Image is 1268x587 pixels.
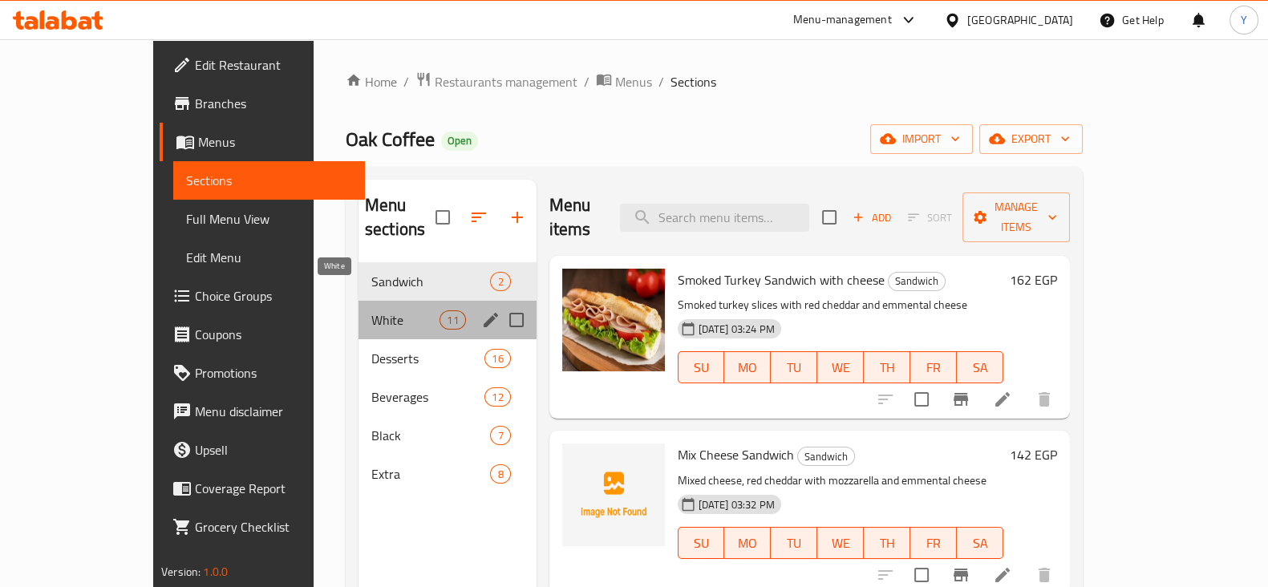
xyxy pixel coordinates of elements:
[620,204,809,232] input: search
[771,527,817,559] button: TU
[1241,11,1247,29] span: Y
[173,161,365,200] a: Sections
[371,310,440,330] span: White
[484,387,510,407] div: items
[850,208,893,227] span: Add
[957,527,1003,559] button: SA
[441,134,478,148] span: Open
[160,315,365,354] a: Coupons
[160,354,365,392] a: Promotions
[615,72,652,91] span: Menus
[724,527,771,559] button: MO
[195,402,352,421] span: Menu disclaimer
[910,527,957,559] button: FR
[670,72,716,91] span: Sections
[371,272,491,291] span: Sandwich
[359,301,537,339] div: White11edit
[371,426,491,445] span: Black
[692,322,781,337] span: [DATE] 03:24 PM
[731,532,764,555] span: MO
[1010,269,1057,291] h6: 162 EGP
[173,238,365,277] a: Edit Menu
[490,272,510,291] div: items
[798,447,854,466] span: Sandwich
[195,517,352,536] span: Grocery Checklist
[491,428,509,443] span: 7
[346,121,435,157] span: Oak Coffee
[817,527,864,559] button: WE
[777,532,811,555] span: TU
[864,351,910,383] button: TH
[359,455,537,493] div: Extra8
[346,72,397,91] a: Home
[724,351,771,383] button: MO
[797,447,855,466] div: Sandwich
[883,129,960,149] span: import
[435,72,577,91] span: Restaurants management
[692,497,781,512] span: [DATE] 03:32 PM
[993,565,1012,585] a: Edit menu item
[812,200,846,234] span: Select section
[846,205,897,230] span: Add item
[678,527,725,559] button: SU
[957,351,1003,383] button: SA
[371,387,484,407] span: Beverages
[731,356,764,379] span: MO
[195,440,352,459] span: Upsell
[359,256,537,500] nav: Menu sections
[359,378,537,416] div: Beverages12
[415,71,577,92] a: Restaurants management
[186,209,352,229] span: Full Menu View
[485,351,509,366] span: 16
[678,268,885,292] span: Smoked Turkey Sandwich with cheese
[777,356,811,379] span: TU
[1010,443,1057,466] h6: 142 EGP
[440,313,464,328] span: 11
[596,71,652,92] a: Menus
[562,443,665,546] img: Mix Cheese Sandwich
[963,532,997,555] span: SA
[889,272,945,290] span: Sandwich
[195,325,352,344] span: Coupons
[678,471,1003,491] p: Mixed cheese, red cheddar with mozzarella and emmental cheese
[346,71,1083,92] nav: breadcrumb
[993,390,1012,409] a: Edit menu item
[824,532,857,555] span: WE
[426,200,460,234] span: Select all sections
[685,532,719,555] span: SU
[359,262,537,301] div: Sandwich2
[160,84,365,123] a: Branches
[186,171,352,190] span: Sections
[685,356,719,379] span: SU
[678,443,794,467] span: Mix Cheese Sandwich
[490,464,510,484] div: items
[979,124,1083,154] button: export
[203,561,228,582] span: 1.0.0
[440,310,465,330] div: items
[870,356,904,379] span: TH
[1025,380,1063,419] button: delete
[198,132,352,152] span: Menus
[441,132,478,151] div: Open
[160,469,365,508] a: Coverage Report
[897,205,962,230] span: Select section first
[160,46,365,84] a: Edit Restaurant
[549,193,601,241] h2: Menu items
[917,532,950,555] span: FR
[195,55,352,75] span: Edit Restaurant
[491,274,509,289] span: 2
[967,11,1073,29] div: [GEOGRAPHIC_DATA]
[870,124,973,154] button: import
[942,380,980,419] button: Branch-specific-item
[870,532,904,555] span: TH
[888,272,946,291] div: Sandwich
[195,286,352,306] span: Choice Groups
[195,94,352,113] span: Branches
[490,426,510,445] div: items
[359,339,537,378] div: Desserts16
[479,308,503,332] button: edit
[160,508,365,546] a: Grocery Checklist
